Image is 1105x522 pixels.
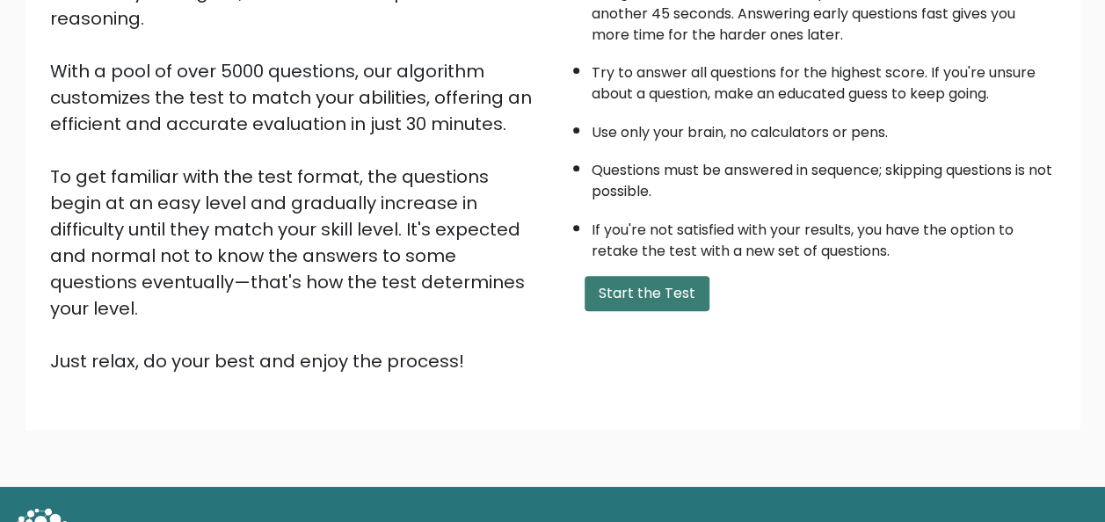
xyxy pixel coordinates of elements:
[585,276,709,311] button: Start the Test
[592,113,1056,143] li: Use only your brain, no calculators or pens.
[592,151,1056,202] li: Questions must be answered in sequence; skipping questions is not possible.
[592,54,1056,105] li: Try to answer all questions for the highest score. If you're unsure about a question, make an edu...
[592,211,1056,262] li: If you're not satisfied with your results, you have the option to retake the test with a new set ...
